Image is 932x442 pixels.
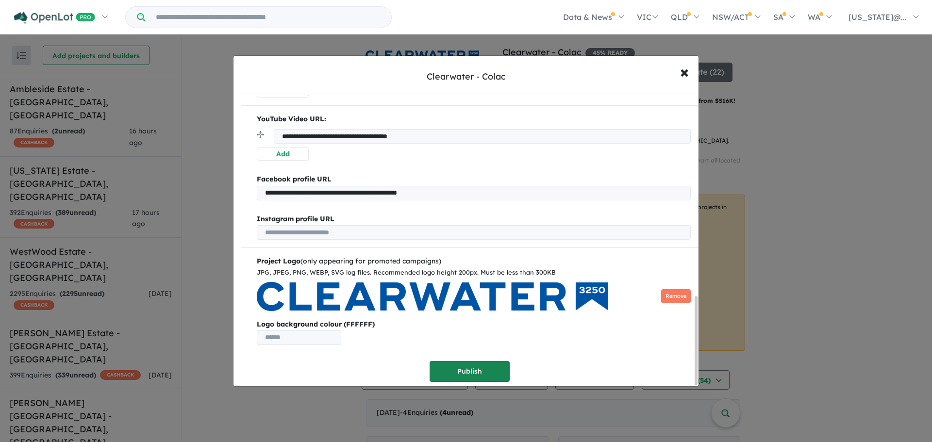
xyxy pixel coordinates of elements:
[257,319,691,330] b: Logo background colour (FFFFFF)
[257,282,608,311] img: Clearwater%20Estate%20-%20Colac___1700176757.png
[680,61,689,82] span: ×
[257,147,309,161] button: Add
[427,70,506,83] div: Clearwater - Colac
[257,257,300,265] b: Project Logo
[257,214,334,223] b: Instagram profile URL
[661,289,691,303] button: Remove
[257,175,332,183] b: Facebook profile URL
[257,256,691,267] div: (only appearing for promoted campaigns)
[14,12,95,24] img: Openlot PRO Logo White
[257,131,264,138] img: drag.svg
[257,114,691,125] p: YouTube Video URL:
[430,361,510,382] button: Publish
[147,7,389,28] input: Try estate name, suburb, builder or developer
[849,12,906,22] span: [US_STATE]@...
[257,267,691,278] div: JPG, JPEG, PNG, WEBP, SVG log files. Recommended logo height 200px. Must be less than 300KB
